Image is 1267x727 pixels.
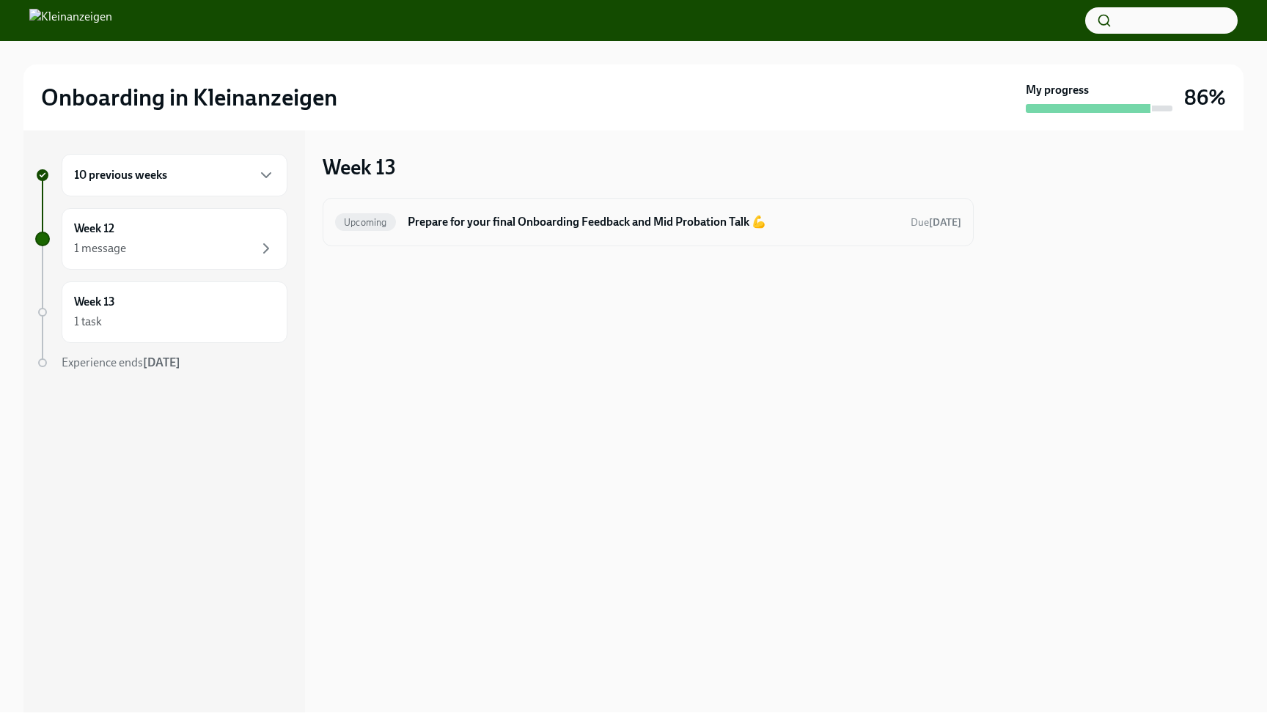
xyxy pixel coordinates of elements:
div: 1 message [74,240,126,257]
strong: [DATE] [143,355,180,369]
h6: Prepare for your final Onboarding Feedback and Mid Probation Talk 💪 [408,214,899,230]
a: Week 131 task [35,281,287,343]
span: September 30th, 2025 09:00 [911,215,961,229]
strong: [DATE] [929,216,961,229]
h6: Week 13 [74,294,115,310]
a: UpcomingPrepare for your final Onboarding Feedback and Mid Probation Talk 💪Due[DATE] [335,210,961,234]
h6: 10 previous weeks [74,167,167,183]
div: 1 task [74,314,102,330]
h3: Week 13 [323,154,396,180]
h6: Week 12 [74,221,114,237]
span: Due [911,216,961,229]
h3: 86% [1184,84,1226,111]
span: Experience ends [62,355,180,369]
strong: My progress [1026,82,1089,98]
h2: Onboarding in Kleinanzeigen [41,83,337,112]
img: Kleinanzeigen [29,9,112,32]
span: Upcoming [335,217,396,228]
div: 10 previous weeks [62,154,287,196]
a: Week 121 message [35,208,287,270]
